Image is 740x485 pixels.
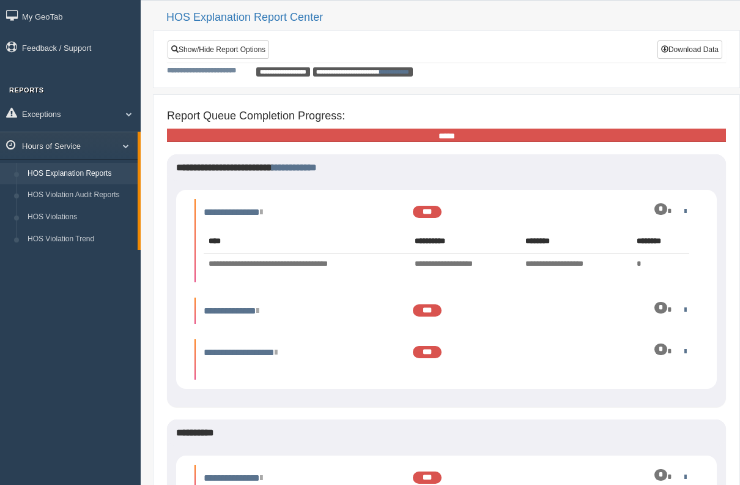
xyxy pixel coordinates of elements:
[22,206,138,228] a: HOS Violations
[22,184,138,206] a: HOS Violation Audit Reports
[194,339,698,380] li: Expand
[22,228,138,250] a: HOS Violation Trend
[167,110,726,122] h4: Report Queue Completion Progress:
[194,298,698,324] li: Expand
[168,40,269,59] a: Show/Hide Report Options
[657,40,722,59] button: Download Data
[166,12,728,24] h2: HOS Explanation Report Center
[194,199,698,282] li: Expand
[22,163,138,185] a: HOS Explanation Reports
